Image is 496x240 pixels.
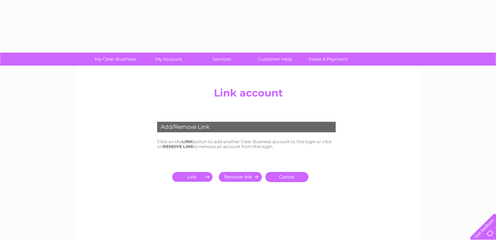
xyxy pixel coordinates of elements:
[219,172,262,182] input: Submit
[157,122,336,132] div: Add/Remove Link
[182,139,193,144] b: LINK
[163,144,194,149] b: REMOVE LINK
[86,53,144,66] a: My Clear Business
[155,138,341,151] td: Click on the button to add another Clear Business account to this login or click on to remove an ...
[265,172,308,182] a: Cancel
[193,53,251,66] a: Services
[140,53,197,66] a: My Account
[299,53,357,66] a: Make A Payment
[246,53,304,66] a: Customer Help
[172,172,215,182] input: Submit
